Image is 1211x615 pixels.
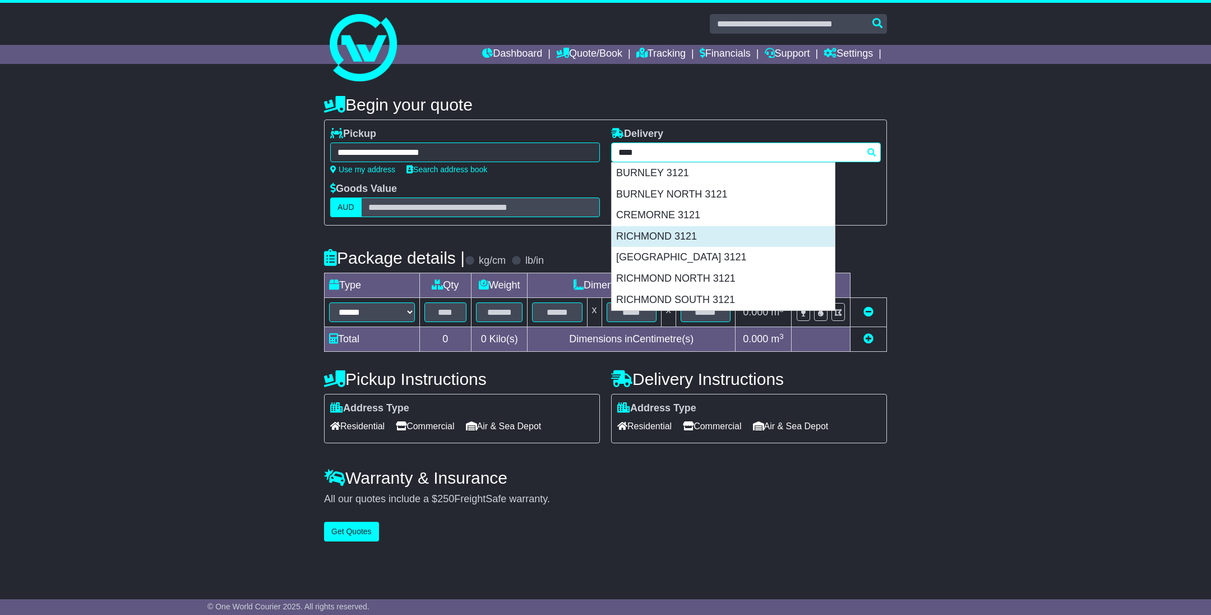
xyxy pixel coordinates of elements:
[779,305,784,314] sup: 3
[753,417,829,435] span: Air & Sea Depot
[479,255,506,267] label: kg/cm
[612,268,835,290] div: RICHMOND NORTH 3121
[482,45,542,64] a: Dashboard
[324,522,379,541] button: Get Quotes
[863,306,873,318] a: Remove this item
[612,205,835,226] div: CREMORNE 3121
[466,417,542,435] span: Air & Sea Depot
[612,226,835,247] div: RICHMOND 3121
[330,198,362,217] label: AUD
[743,306,768,318] span: 0.000
[743,333,768,345] span: 0.000
[528,273,736,298] td: Dimensions (L x W x H)
[611,370,887,388] h4: Delivery Instructions
[419,273,471,298] td: Qty
[324,95,887,114] h4: Begin your quote
[324,249,465,267] h4: Package details |
[765,45,810,64] a: Support
[325,327,420,352] td: Total
[406,165,487,174] a: Search address book
[683,417,741,435] span: Commercial
[525,255,544,267] label: lb/in
[330,165,395,174] a: Use my address
[437,493,454,504] span: 250
[636,45,686,64] a: Tracking
[324,469,887,487] h4: Warranty & Insurance
[330,402,409,415] label: Address Type
[207,602,369,611] span: © One World Courier 2025. All rights reserved.
[528,327,736,352] td: Dimensions in Centimetre(s)
[330,128,376,140] label: Pickup
[325,273,420,298] td: Type
[771,333,784,345] span: m
[700,45,751,64] a: Financials
[617,402,696,415] label: Address Type
[472,273,528,298] td: Weight
[612,184,835,205] div: BURNLEY NORTH 3121
[324,493,887,506] div: All our quotes include a $ FreightSafe warranty.
[661,298,676,327] td: x
[556,45,622,64] a: Quote/Book
[612,163,835,184] div: BURNLEY 3121
[481,333,487,345] span: 0
[611,128,663,140] label: Delivery
[472,327,528,352] td: Kilo(s)
[617,417,672,435] span: Residential
[779,332,784,341] sup: 3
[330,417,385,435] span: Residential
[324,370,600,388] h4: Pickup Instructions
[611,143,881,162] typeahead: Please provide city
[824,45,873,64] a: Settings
[419,327,471,352] td: 0
[863,333,873,345] a: Add new item
[612,247,835,268] div: [GEOGRAPHIC_DATA] 3121
[330,183,397,195] label: Goods Value
[771,306,784,318] span: m
[612,290,835,311] div: RICHMOND SOUTH 3121
[396,417,454,435] span: Commercial
[587,298,602,327] td: x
